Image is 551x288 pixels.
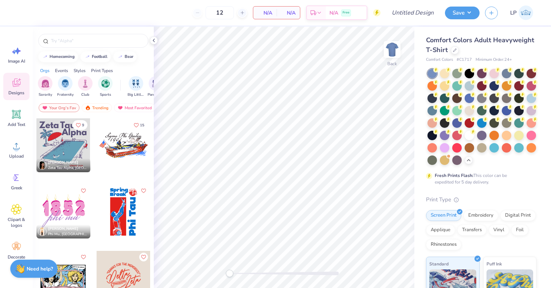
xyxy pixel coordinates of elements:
[73,120,87,130] button: Like
[117,105,123,110] img: most_fav.gif
[114,103,155,112] div: Most Favorited
[91,67,113,74] div: Print Types
[38,76,52,98] div: filter for Sorority
[387,60,397,67] div: Back
[57,76,74,98] div: filter for Fraternity
[8,58,25,64] span: Image AI
[38,51,78,62] button: homecoming
[50,37,144,44] input: Try "Alpha"
[39,92,52,98] span: Sorority
[57,76,74,98] button: filter button
[61,79,69,88] img: Fraternity Image
[464,210,498,221] div: Embroidery
[48,226,78,231] span: [PERSON_NAME]
[50,55,75,59] div: homecoming
[329,9,338,17] span: N/A
[117,55,123,59] img: trend_line.gif
[507,5,536,20] a: LP
[386,5,439,20] input: Untitled Design
[98,76,113,98] button: filter button
[92,55,108,59] div: football
[426,36,534,54] span: Comfort Colors Adult Heavyweight T-Shirt
[385,42,399,57] img: Back
[41,79,50,88] img: Sorority Image
[132,79,140,88] img: Big Little Reveal Image
[81,51,111,62] button: football
[128,92,144,98] span: Big Little Reveal
[4,217,28,228] span: Clipart & logos
[42,55,48,59] img: trend_line.gif
[343,10,349,15] span: Free
[258,9,272,17] span: N/A
[125,55,133,59] div: bear
[148,76,164,98] button: filter button
[510,9,517,17] span: LP
[148,76,164,98] div: filter for Parent's Weekend
[130,120,148,130] button: Like
[489,225,509,236] div: Vinyl
[476,57,512,63] span: Minimum Order: 24 +
[79,253,88,261] button: Like
[226,270,233,277] div: Accessibility label
[206,6,234,19] input: – –
[457,225,486,236] div: Transfers
[128,76,144,98] div: filter for Big Little Reveal
[140,123,144,127] span: 15
[148,92,164,98] span: Parent's Weekend
[48,232,87,237] span: Phi Mu, [GEOGRAPHIC_DATA][US_STATE]
[81,92,89,98] span: Club
[38,76,52,98] button: filter button
[98,76,113,98] div: filter for Sports
[152,79,160,88] img: Parent's Weekend Image
[500,210,536,221] div: Digital Print
[486,260,502,268] span: Puff Ink
[27,265,53,272] strong: Need help?
[281,9,296,17] span: N/A
[55,67,68,74] div: Events
[113,51,137,62] button: bear
[11,185,22,191] span: Greek
[435,172,524,185] div: This color can be expedited for 5 day delivery.
[40,67,50,74] div: Orgs
[81,79,89,88] img: Club Image
[426,57,453,63] span: Comfort Colors
[48,165,87,171] span: Zeta Tau Alpha, [GEOGRAPHIC_DATA]
[426,225,455,236] div: Applique
[78,76,93,98] button: filter button
[78,76,93,98] div: filter for Club
[85,105,91,110] img: trending.gif
[457,57,472,63] span: # C1717
[8,254,25,260] span: Decorate
[8,90,24,96] span: Designs
[57,92,74,98] span: Fraternity
[82,123,84,127] span: 9
[511,225,528,236] div: Foil
[8,122,25,127] span: Add Text
[139,186,148,195] button: Like
[79,186,88,195] button: Like
[426,210,461,221] div: Screen Print
[74,67,86,74] div: Styles
[42,105,48,110] img: most_fav.gif
[9,153,24,159] span: Upload
[48,160,78,165] span: [PERSON_NAME]
[426,196,536,204] div: Print Type
[445,7,480,19] button: Save
[426,239,461,250] div: Rhinestones
[85,55,90,59] img: trend_line.gif
[82,103,112,112] div: Trending
[429,260,449,268] span: Standard
[128,76,144,98] button: filter button
[39,103,79,112] div: Your Org's Fav
[519,5,533,20] img: Libbie Payne
[101,79,110,88] img: Sports Image
[100,92,111,98] span: Sports
[139,253,148,261] button: Like
[435,173,473,178] strong: Fresh Prints Flash:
